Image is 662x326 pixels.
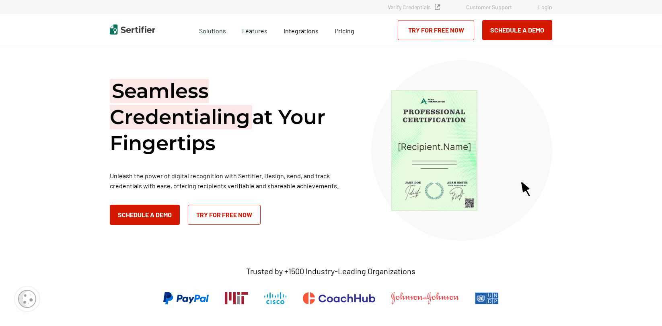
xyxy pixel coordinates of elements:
[399,143,471,152] g: [Recipient.Name]
[435,4,440,10] img: Verified
[335,25,354,35] a: Pricing
[482,20,552,40] button: Schedule a Demo
[388,4,440,10] a: Verify Credentials
[264,292,287,304] img: Cisco
[398,20,474,40] a: Try for Free Now
[475,292,499,304] img: UNDP
[188,205,261,225] a: Try for Free Now
[622,287,662,326] iframe: Chat Widget
[110,171,351,191] p: Unleash the power of digital recognition with Sertifier. Design, send, and track credentials with...
[538,4,552,10] a: Login
[163,292,209,304] img: PayPal
[110,205,180,225] button: Schedule a Demo
[303,292,375,304] img: CoachHub
[199,25,226,35] span: Solutions
[225,292,248,304] img: Massachusetts Institute of Technology
[284,25,319,35] a: Integrations
[466,4,512,10] a: Customer Support
[284,27,319,35] span: Integrations
[110,79,252,129] span: Seamless Credentialing
[110,78,351,156] h1: at Your Fingertips
[18,290,36,308] img: Cookie Popup Icon
[335,27,354,35] span: Pricing
[246,266,415,276] p: Trusted by +1500 Industry-Leading Organizations
[110,24,155,35] img: Sertifier | Digital Credentialing Platform
[242,25,267,35] span: Features
[391,292,459,304] img: Johnson & Johnson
